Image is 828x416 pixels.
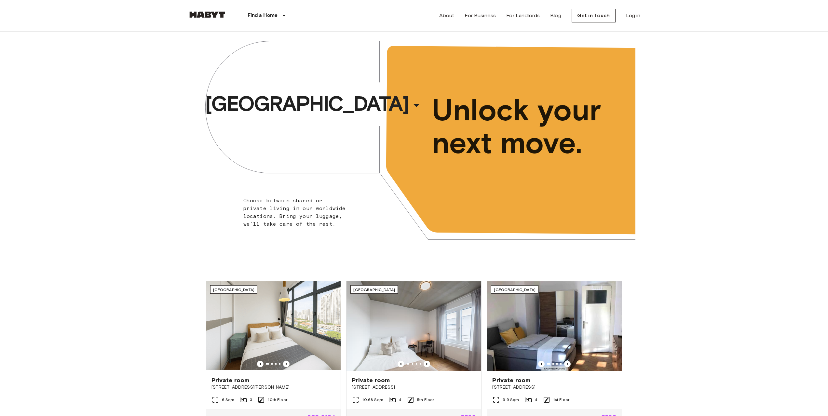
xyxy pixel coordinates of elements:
span: [GEOGRAPHIC_DATA] [213,287,255,292]
button: Previous image [538,361,545,367]
p: Find a Home [248,12,278,20]
span: Private room [492,376,530,384]
a: For Landlords [506,12,540,20]
span: [GEOGRAPHIC_DATA] [494,287,536,292]
span: Choose between shared or private living in our worldwide locations. Bring your luggage, we'll tak... [243,197,346,227]
span: [GEOGRAPHIC_DATA] [205,91,409,117]
span: 1st Floor [553,397,569,403]
button: Previous image [564,361,571,367]
button: [GEOGRAPHIC_DATA] [202,89,427,119]
img: Marketing picture of unit DE-02-025-001-04HF [487,281,622,371]
img: Habyt [188,11,227,18]
a: For Business [465,12,496,20]
button: Previous image [424,361,430,367]
span: 10th Floor [268,397,287,403]
span: [GEOGRAPHIC_DATA] [353,287,395,292]
a: Get in Touch [572,9,616,22]
button: Previous image [283,361,290,367]
span: 4 [535,397,537,403]
button: Previous image [398,361,404,367]
span: 4 [399,397,401,403]
span: [STREET_ADDRESS] [352,384,476,391]
a: Blog [550,12,561,20]
img: Marketing picture of unit DE-04-037-026-03Q [346,281,481,371]
a: About [439,12,455,20]
span: Private room [211,376,250,384]
span: Unlock your next move. [432,94,609,159]
span: 6 Sqm [222,397,235,403]
a: Log in [626,12,641,20]
span: [STREET_ADDRESS][PERSON_NAME] [211,384,336,391]
span: [STREET_ADDRESS] [492,384,617,391]
button: Previous image [257,361,264,367]
span: 3 [250,397,252,403]
img: Marketing picture of unit SG-01-116-001-02 [206,281,341,371]
span: 10.68 Sqm [362,397,383,403]
span: 5th Floor [417,397,434,403]
span: 9.9 Sqm [503,397,519,403]
span: Private room [352,376,390,384]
